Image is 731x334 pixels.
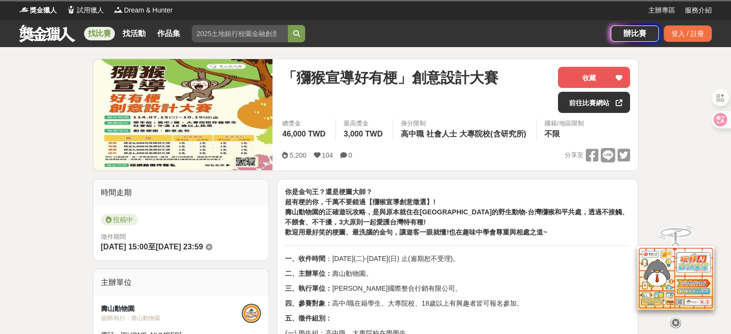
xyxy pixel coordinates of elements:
span: 大專院校(含研究所) [459,130,526,138]
span: 社會人士 [426,130,457,138]
span: 獎金獵人 [30,5,57,15]
span: 總獎金 [282,119,328,128]
a: 前往比賽網站 [558,92,630,113]
img: Logo [19,5,29,14]
a: 服務介紹 [685,5,712,15]
span: 分享至 [565,148,583,162]
span: 至 [148,243,156,251]
button: 收藏 [558,67,630,88]
strong: 五、徵件組別： [285,314,332,322]
p: ：[DATE](二)-[DATE](日) 止(逾期恕不受理)。 [285,254,630,264]
span: 不限 [545,130,560,138]
strong: 四、參賽對象： [285,299,332,307]
strong: 你是金句王？還是梗圖大師？ [285,188,372,196]
span: Dream & Hunter [124,5,173,15]
div: 身分限制 [401,119,529,128]
a: 辦比賽 [611,25,659,42]
span: [DATE] 23:59 [156,243,203,251]
span: 高中職 [401,130,424,138]
span: 0 [348,151,352,159]
a: Logo獎金獵人 [19,5,57,15]
span: 試用獵人 [77,5,104,15]
a: 主辦專區 [648,5,675,15]
strong: 壽山動物園的正確遊玩攻略，是與原本就住在[GEOGRAPHIC_DATA]的野生動物-台灣獼猴和平共處，透過不接觸、不餵食、不干擾，3大原則一起愛護台灣特有種! [285,208,628,226]
span: 5,200 [289,151,306,159]
img: Logo [66,5,76,14]
div: 登入 / 註冊 [664,25,712,42]
input: 2025土地銀行校園金融創意挑戰賽：從你出發 開啟智慧金融新頁 [192,25,288,42]
strong: 一、收件時間 [285,255,325,262]
span: [DATE] 15:00 [101,243,148,251]
span: 104 [322,151,333,159]
span: 投稿中 [101,214,138,225]
a: 找比賽 [84,27,115,40]
strong: 三、執行單位： [285,285,332,292]
a: Logo試用獵人 [66,5,104,15]
a: 作品集 [153,27,184,40]
a: LogoDream & Hunter [113,5,173,15]
div: 國籍/地區限制 [545,119,584,128]
div: 協辦/執行： 壽山動物園 [101,314,242,322]
div: 主辦單位 [93,269,269,296]
img: Cover Image [93,59,273,170]
span: 3,000 TWD [344,130,383,138]
div: 壽山動物園 [101,304,242,314]
img: Logo [113,5,123,14]
strong: 超有梗的你，千萬不要錯過【獼猴宣導創意徵選】! [285,198,435,206]
p: 高中/職在籍學生、大專院校、18歲以上有興趣者皆可報名參加。 [285,298,630,309]
span: 徵件期間 [101,233,126,240]
strong: 歡迎用最好笑的梗圖、最洗腦的金句，讓遊客一眼就懂!也在趣味中學會尊重與相處之道~ [285,228,547,236]
p: 壽山動物園。 [285,269,630,279]
img: d2146d9a-e6f6-4337-9592-8cefde37ba6b.png [637,246,714,310]
span: 「獼猴宣導好有梗」創意設計大賽 [282,67,498,88]
a: 找活動 [119,27,149,40]
span: 46,000 TWD [282,130,325,138]
p: [PERSON_NAME]國際整合行銷有限公司。 [285,284,630,294]
span: 最高獎金 [344,119,385,128]
strong: 二、主辦單位： [285,270,332,277]
div: 時間走期 [93,179,269,206]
